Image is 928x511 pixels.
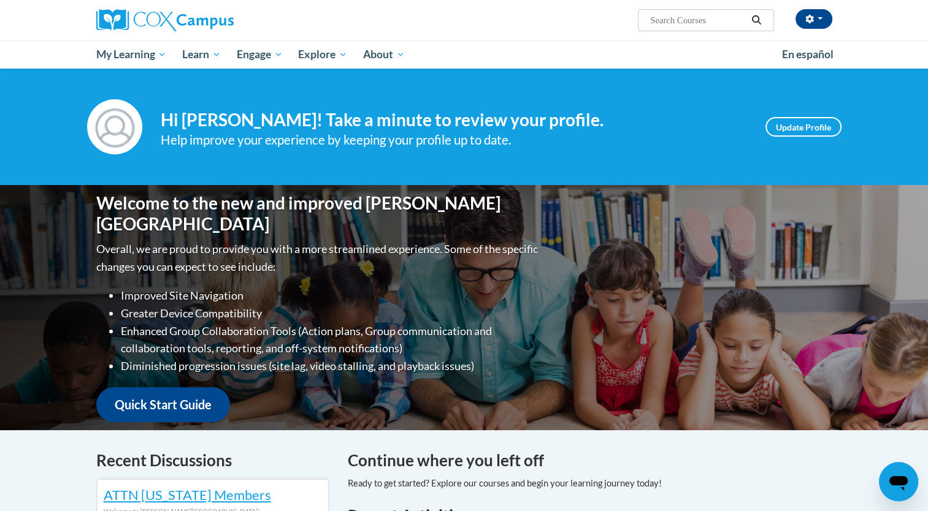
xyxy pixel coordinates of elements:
a: ATTN [US_STATE] Members [104,486,271,503]
a: Learn [174,40,229,69]
img: Profile Image [87,99,142,154]
a: Explore [290,40,355,69]
span: My Learning [96,47,166,62]
a: Engage [229,40,291,69]
span: En español [782,48,834,61]
iframe: Button to launch messaging window [879,462,918,501]
span: Engage [237,47,283,62]
button: Search [747,13,765,28]
div: Main menu [78,40,851,69]
h4: Recent Discussions [96,449,329,472]
input: Search Courses [649,13,747,28]
div: Help improve your experience by keeping your profile up to date. [161,130,747,150]
li: Greater Device Compatibility [121,305,541,322]
p: Overall, we are proud to provide you with a more streamlined experience. Some of the specific cha... [96,240,541,276]
span: Explore [298,47,347,62]
li: Enhanced Group Collaboration Tools (Action plans, Group communication and collaboration tools, re... [121,322,541,358]
span: Learn [182,47,221,62]
h4: Hi [PERSON_NAME]! Take a minute to review your profile. [161,110,747,131]
li: Improved Site Navigation [121,287,541,305]
img: Cox Campus [96,9,234,31]
a: Cox Campus [96,9,329,31]
button: Account Settings [796,9,832,29]
a: My Learning [88,40,175,69]
li: Diminished progression issues (site lag, video stalling, and playback issues) [121,357,541,375]
a: Quick Start Guide [96,387,230,422]
a: Update Profile [765,117,842,137]
a: En español [774,42,842,67]
h1: Welcome to the new and improved [PERSON_NAME][GEOGRAPHIC_DATA] [96,193,541,234]
h4: Continue where you left off [348,449,832,472]
a: About [355,40,413,69]
span: About [363,47,405,62]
